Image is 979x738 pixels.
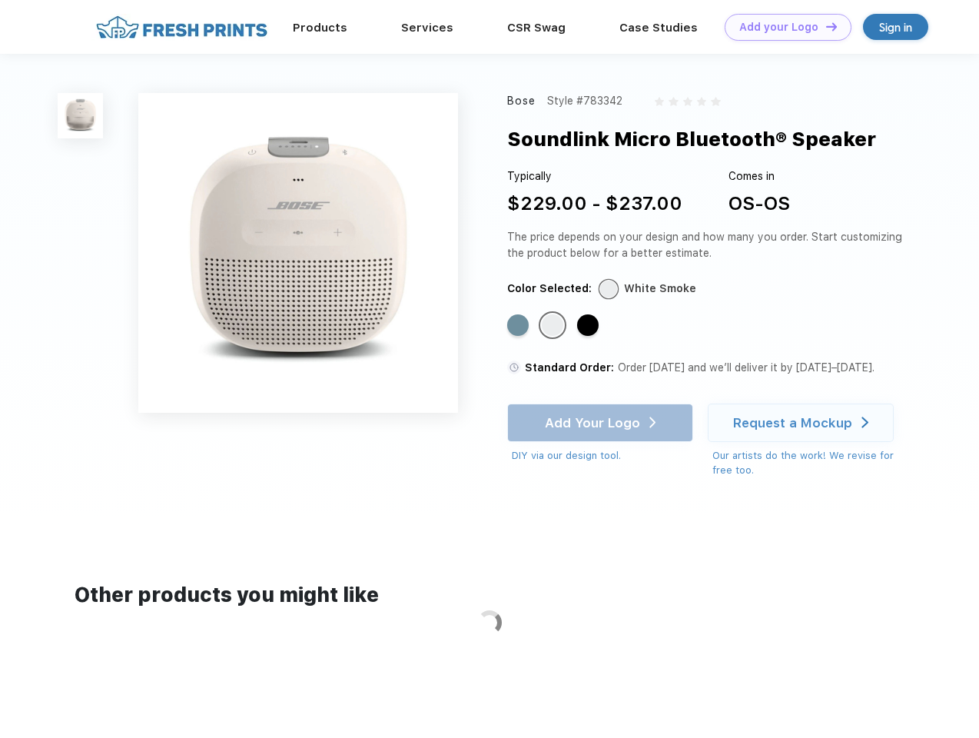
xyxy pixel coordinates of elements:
[507,21,566,35] a: CSR Swag
[507,93,536,109] div: Bose
[401,21,453,35] a: Services
[512,448,693,464] div: DIY via our design tool.
[547,93,622,109] div: Style #783342
[91,14,272,41] img: fo%20logo%202.webp
[712,448,908,478] div: Our artists do the work! We revise for free too.
[861,417,868,428] img: white arrow
[728,168,790,184] div: Comes in
[293,21,347,35] a: Products
[655,97,664,106] img: gray_star.svg
[525,361,614,374] span: Standard Order:
[618,361,874,374] span: Order [DATE] and we’ll deliver it by [DATE]–[DATE].
[624,281,696,297] div: White Smoke
[542,314,563,336] div: White Smoke
[75,580,904,610] div: Other products you might like
[577,314,599,336] div: Black
[711,97,720,106] img: gray_star.svg
[728,190,790,218] div: OS-OS
[879,18,912,36] div: Sign in
[507,125,876,154] div: Soundlink Micro Bluetooth® Speaker
[697,97,706,106] img: gray_star.svg
[739,21,818,34] div: Add your Logo
[138,93,458,413] img: func=resize&h=640
[826,22,837,31] img: DT
[507,361,521,374] img: standard order
[58,93,103,138] img: func=resize&h=100
[669,97,678,106] img: gray_star.svg
[507,314,529,336] div: Stone Blue
[507,281,592,297] div: Color Selected:
[507,168,682,184] div: Typically
[863,14,928,40] a: Sign in
[507,229,908,261] div: The price depends on your design and how many you order. Start customizing the product below for ...
[507,190,682,218] div: $229.00 - $237.00
[733,415,852,430] div: Request a Mockup
[683,97,692,106] img: gray_star.svg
